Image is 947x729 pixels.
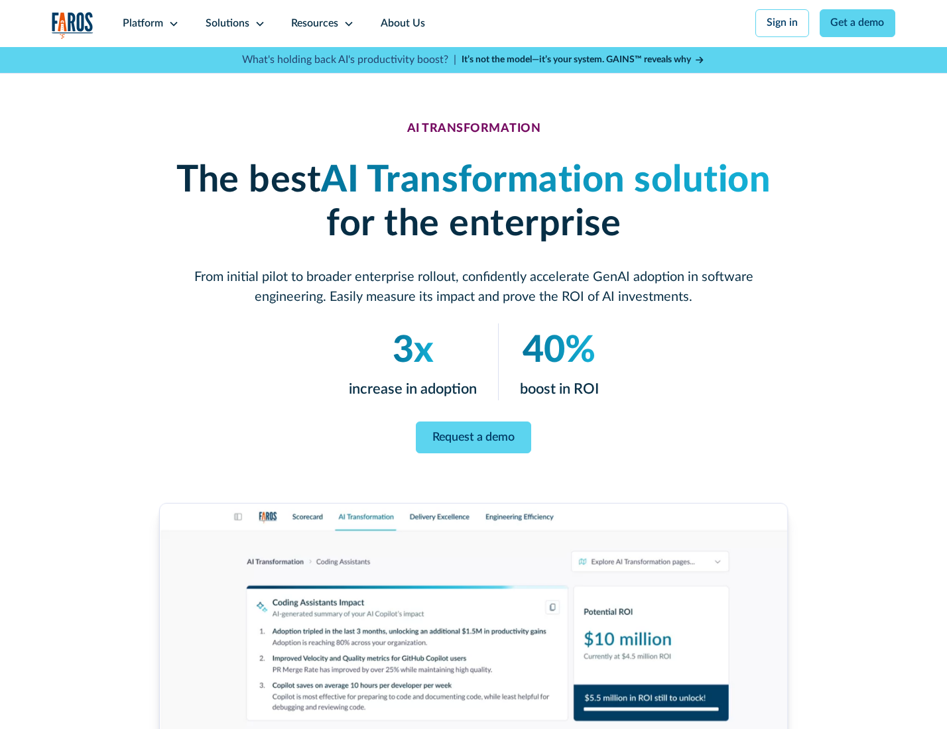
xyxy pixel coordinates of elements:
[407,121,540,135] div: AI TRANSFORMATION
[326,205,621,243] strong: for the enterprise
[519,378,598,400] p: boost in ROI
[52,12,94,39] a: home
[157,268,790,308] p: From initial pilot to broader enterprise rollout, confidently accelerate GenAI adoption in softwa...
[349,378,477,400] p: increase in adoption
[52,12,94,39] img: Logo of the analytics and reporting company Faros.
[462,53,706,67] a: It’s not the model—it’s your system. GAINS™ reveals why
[176,162,321,199] strong: The best
[523,332,596,369] em: 40%
[291,16,338,32] div: Resources
[321,162,771,199] em: AI Transformation solution
[242,52,456,68] p: What's holding back AI's productivity boost? |
[206,16,249,32] div: Solutions
[820,9,896,37] a: Get a demo
[462,55,691,64] strong: It’s not the model—it’s your system. GAINS™ reveals why
[755,9,809,37] a: Sign in
[123,16,163,32] div: Platform
[392,332,433,369] em: 3x
[416,421,531,454] a: Request a demo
